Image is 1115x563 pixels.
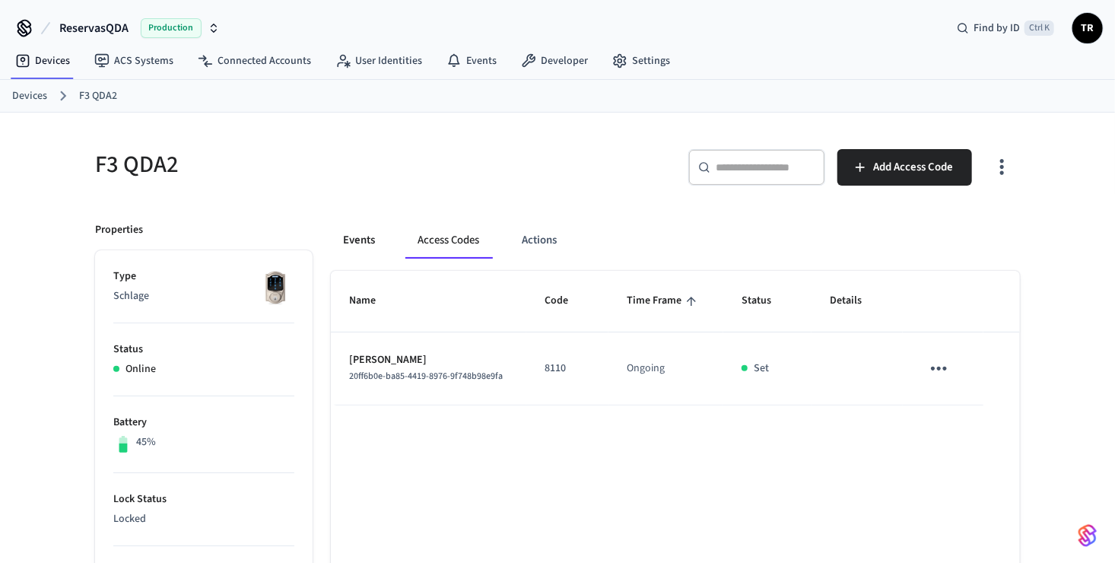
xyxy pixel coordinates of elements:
[434,47,509,75] a: Events
[945,14,1066,42] div: Find by IDCtrl K
[323,47,434,75] a: User Identities
[256,269,294,307] img: Schlage Sense Smart Deadbolt with Camelot Trim, Front
[113,415,294,431] p: Battery
[113,269,294,285] p: Type
[12,88,47,104] a: Devices
[349,289,395,313] span: Name
[608,332,723,406] td: Ongoing
[974,21,1020,36] span: Find by ID
[59,19,129,37] span: ReservasQDA
[1078,523,1097,548] img: SeamLogoGradient.69752ec5.svg
[125,361,156,377] p: Online
[742,289,791,313] span: Status
[113,511,294,527] p: Locked
[95,149,548,180] h5: F3 QDA2
[509,47,600,75] a: Developer
[3,47,82,75] a: Devices
[331,222,1020,259] div: ant example
[545,361,590,377] p: 8110
[349,370,503,383] span: 20ff6b0e-ba85-4419-8976-9f748b98e9fa
[136,434,156,450] p: 45%
[141,18,202,38] span: Production
[510,222,569,259] button: Actions
[331,271,1020,406] table: sticky table
[331,222,387,259] button: Events
[95,222,143,238] p: Properties
[627,289,701,313] span: Time Frame
[1074,14,1101,42] span: TR
[1072,13,1103,43] button: TR
[113,288,294,304] p: Schlage
[113,491,294,507] p: Lock Status
[186,47,323,75] a: Connected Accounts
[405,222,491,259] button: Access Codes
[837,149,972,186] button: Add Access Code
[600,47,682,75] a: Settings
[79,88,117,104] a: F3 QDA2
[874,157,954,177] span: Add Access Code
[754,361,769,377] p: Set
[82,47,186,75] a: ACS Systems
[1024,21,1054,36] span: Ctrl K
[830,289,882,313] span: Details
[113,342,294,358] p: Status
[349,352,508,368] p: [PERSON_NAME]
[545,289,588,313] span: Code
